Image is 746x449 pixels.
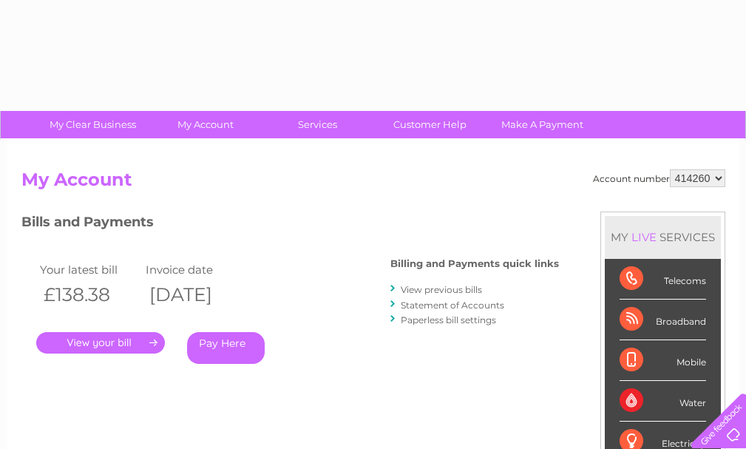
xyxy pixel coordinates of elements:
h3: Bills and Payments [21,212,559,237]
h2: My Account [21,169,725,198]
h4: Billing and Payments quick links [390,258,559,269]
a: Statement of Accounts [401,300,504,311]
a: My Account [144,111,266,138]
th: [DATE] [142,280,248,310]
a: Services [257,111,379,138]
th: £138.38 [36,280,143,310]
a: My Clear Business [32,111,154,138]
td: Invoice date [142,260,248,280]
div: Water [620,381,706,422]
td: Your latest bill [36,260,143,280]
div: Account number [593,169,725,187]
div: MY SERVICES [605,216,721,258]
div: Broadband [620,300,706,340]
a: . [36,332,165,354]
a: Paperless bill settings [401,314,496,325]
div: Telecoms [620,259,706,300]
div: LIVE [628,230,659,244]
a: Customer Help [369,111,491,138]
a: View previous bills [401,284,482,295]
a: Pay Here [187,332,265,364]
a: Make A Payment [481,111,603,138]
div: Mobile [620,340,706,381]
